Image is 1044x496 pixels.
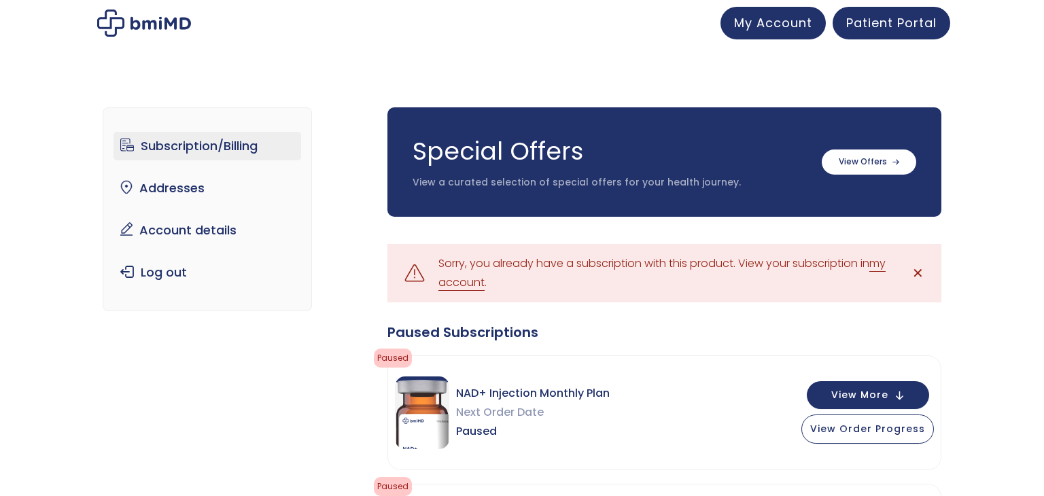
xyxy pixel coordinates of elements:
p: View a curated selection of special offers for your health journey. [413,176,808,190]
span: Patient Portal [846,14,937,31]
span: NAD+ Injection Monthly Plan [456,384,610,403]
span: Paused [374,349,412,368]
a: Account details [114,216,302,245]
div: Paused Subscriptions [387,323,941,342]
a: Addresses [114,174,302,202]
span: ✕ [912,264,924,283]
img: NAD Injection [395,376,449,449]
span: My Account [734,14,812,31]
span: Paused [374,477,412,496]
a: Log out [114,258,302,287]
a: Subscription/Billing [114,132,302,160]
h3: Special Offers [413,135,808,169]
span: View More [831,391,888,400]
button: View More [807,381,929,409]
span: Paused [456,422,610,441]
span: Next Order Date [456,403,610,422]
button: View Order Progress [801,414,934,444]
div: Sorry, you already have a subscription with this product. View your subscription in . [438,254,890,292]
a: ✕ [904,260,931,287]
nav: Account pages [103,107,313,311]
a: Patient Portal [833,7,950,39]
img: My account [97,10,191,37]
span: View Order Progress [810,422,925,436]
a: My Account [720,7,826,39]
